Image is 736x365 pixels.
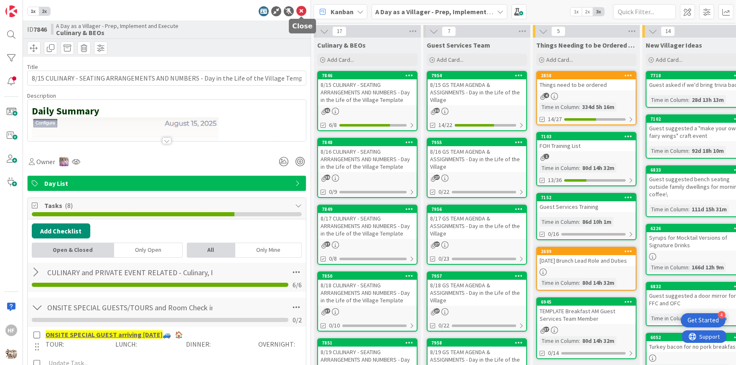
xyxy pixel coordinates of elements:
input: Quick Filter... [613,4,676,19]
div: 2689 [537,248,636,255]
div: 78488/16 CULINARY - SEATING ARRANGEMENTS AND NUMBERS - Day in the Life of the Village Template [318,139,417,172]
div: 2858Things need to be ordered [537,72,636,90]
img: OM [59,157,69,166]
div: HF [5,324,17,336]
div: Time in Column [540,336,579,345]
div: Time in Column [649,146,688,155]
span: 0 / 2 [293,315,302,325]
span: : [579,278,580,287]
a: 79548/15 GS TEAM AGENDA & ASSIGNMENTS - Day in the Life of the Village14/22 [427,71,527,131]
div: [DATE] Brunch Lead Role and Duties [537,255,636,266]
span: Culinary & BEOs [317,41,366,49]
div: Get Started [688,316,719,324]
div: 334d 5h 16m [580,102,616,112]
div: 7958 [431,340,526,346]
div: 7848 [322,139,417,145]
span: 0/10 [329,321,340,330]
div: FOH Training List [537,140,636,151]
span: ID [27,24,47,34]
span: 2x [39,7,50,15]
span: Things Needing to be Ordered - PUT IN CARD, Don't make new card [536,41,637,49]
div: 80d 14h 32m [580,278,616,287]
span: 1 [544,154,549,159]
a: 79558/16 GS TEAM AGENDA & ASSIGNMENTS - Day in the Life of the Village0/22 [427,138,527,198]
input: type card name here... [27,71,306,86]
div: 7957 [431,273,526,279]
div: 7152Guest Services Training [537,194,636,212]
span: 6/8 [329,121,337,129]
div: 80d 14h 32m [580,163,616,172]
img: Visit kanbanzone.com [5,5,17,17]
div: Time in Column [540,163,579,172]
b: A Day as a Villager - Prep, Implement and Execute [375,8,525,16]
div: 78508/18 CULINARY - SEATING ARRANGEMENTS AND NUMBERS - Day in the Life of the Village Template [318,272,417,306]
div: 7851 [318,339,417,347]
span: 27 [434,308,440,314]
div: 7849 [322,206,417,212]
div: 6945 [537,298,636,306]
div: Guest Services Training [537,201,636,212]
b: 7846 [33,25,47,33]
div: 79548/15 GS TEAM AGENDA & ASSIGNMENTS - Day in the Life of the Village [428,72,526,105]
span: 14 [661,26,675,36]
div: 2689[DATE] Brunch Lead Role and Duties [537,248,636,266]
div: 7955 [428,139,526,146]
p: 🚙 🏠 [46,330,300,340]
span: : [579,217,580,226]
span: Description [27,92,56,99]
div: 6945 [541,299,636,305]
span: 5 [551,26,565,36]
span: 37 [544,327,549,332]
div: 7954 [428,72,526,79]
span: 0/23 [438,254,449,263]
div: 8/15 GS TEAM AGENDA & ASSIGNMENTS - Day in the Life of the Village [428,79,526,105]
div: 79558/16 GS TEAM AGENDA & ASSIGNMENTS - Day in the Life of the Village [428,139,526,172]
div: 111d 15h 31m [690,205,729,214]
div: 28d 13h 13m [690,95,726,104]
div: Time in Column [649,263,688,272]
span: Support [18,1,38,11]
a: 78508/18 CULINARY - SEATING ARRANGEMENTS AND NUMBERS - Day in the Life of the Village Template0/10 [317,271,418,332]
div: 6945TEMPLATE Breakfast AM Guest Services Team Member [537,298,636,324]
div: 7848 [318,139,417,146]
div: 8/16 GS TEAM AGENDA & ASSIGNMENTS - Day in the Life of the Village [428,146,526,172]
img: avatar [5,348,17,360]
div: 7958 [428,339,526,347]
span: Tasks [44,200,291,210]
span: 7 [442,26,456,36]
div: 7956 [428,205,526,213]
div: 7849 [318,205,417,213]
span: : [579,163,580,172]
span: 37 [325,308,330,314]
div: 7152 [537,194,636,201]
div: Things need to be ordered [537,79,636,90]
div: Time in Column [540,217,579,226]
div: 8/15 CULINARY - SEATING ARRANGEMENTS AND NUMBERS - Day in the Life of the Village Template [318,79,417,105]
span: : [688,95,690,104]
div: 8/18 GS TEAM AGENDA & ASSIGNMENTS - Day in the Life of the Village [428,280,526,306]
span: : [579,336,580,345]
span: Day List [44,178,291,188]
button: Add Checklist [32,223,90,238]
span: 0/9 [329,188,337,196]
span: 0/22 [438,188,449,196]
p: TOUR: LUNCH: DINNER: OVERNIGHT: [46,340,300,349]
span: 14/27 [548,115,562,124]
div: 79578/18 GS TEAM AGENDA & ASSIGNMENTS - Day in the Life of the Village [428,272,526,306]
div: Open & Closed [32,243,114,258]
img: image.png [32,117,219,187]
span: 0/16 [548,230,559,238]
a: 79578/18 GS TEAM AGENDA & ASSIGNMENTS - Day in the Life of the Village0/22 [427,271,527,332]
span: 3x [593,8,604,16]
div: Only Mine [235,243,302,258]
span: ( 8 ) [65,201,73,210]
div: TEMPLATE Breakfast AM Guest Services Team Member [537,306,636,324]
span: Kanban [331,7,354,17]
span: : [688,146,690,155]
input: Add Checklist... [44,265,215,280]
span: 41 [325,108,330,113]
div: 7846 [318,72,417,79]
span: 30 [434,108,440,113]
span: 27 [434,241,440,247]
div: 2858 [541,73,636,79]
